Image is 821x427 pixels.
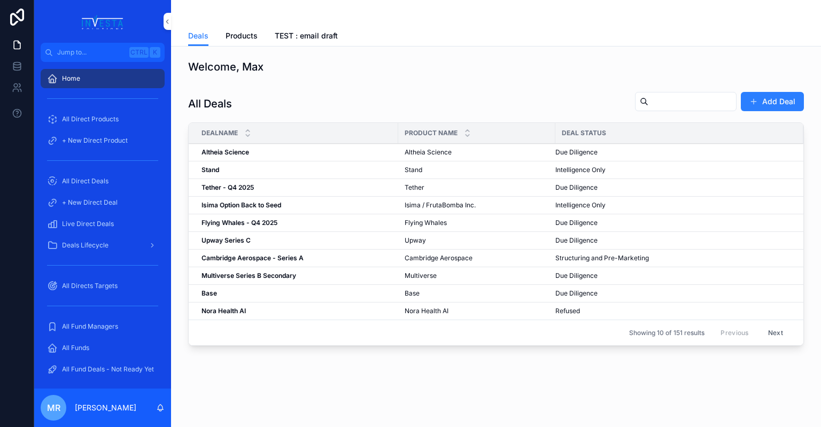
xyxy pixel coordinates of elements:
a: Stand [405,166,549,174]
span: All Funds [62,344,89,352]
span: Live Direct Deals [62,220,114,228]
span: Deal Status [562,129,606,137]
a: Products [226,26,258,48]
a: Deals [188,26,208,46]
strong: Nora Health AI [202,307,246,315]
span: Intelligence Only [555,166,606,174]
strong: Cambridge Aerospace - Series A [202,254,304,262]
span: TEST : email draft [275,30,338,41]
span: Nora Health AI [405,307,448,315]
strong: Multiverse Series B Secondary [202,271,296,280]
strong: Tether - Q4 2025 [202,183,254,191]
a: Due Diligence [555,219,791,227]
strong: Stand [202,166,219,174]
strong: Upway Series C [202,236,251,244]
span: + New Direct Deal [62,198,118,207]
img: App logo [79,13,126,30]
a: Base [202,289,392,298]
span: Showing 10 of 151 results [629,329,704,337]
a: + New Direct Deal [41,193,165,212]
a: Cambridge Aerospace - Series A [202,254,392,262]
span: Product Name [405,129,458,137]
span: Base [405,289,420,298]
span: All Direct Deals [62,177,109,185]
a: Structuring and Pre-Marketing [555,254,791,262]
a: Intelligence Only [555,166,791,174]
span: DealName [202,129,238,137]
a: All Fund Deals - Not Ready Yet [41,360,165,379]
span: Deals [188,30,208,41]
a: + New Direct Product [41,131,165,150]
a: Multiverse [405,271,549,280]
span: Ctrl [129,47,149,58]
button: Add Deal [741,92,804,111]
span: K [151,48,159,57]
a: TEST : email draft [275,26,338,48]
strong: Altheia Science [202,148,249,156]
a: All Funds [41,338,165,358]
span: Jump to... [57,48,125,57]
div: scrollable content [34,62,171,389]
a: All Directs Targets [41,276,165,296]
button: Next [761,324,791,341]
a: Stand [202,166,392,174]
span: Multiverse [405,271,437,280]
a: Tether [405,183,549,192]
span: Altheia Science [405,148,452,157]
span: + New Direct Product [62,136,128,145]
a: Tether - Q4 2025 [202,183,392,192]
a: Due Diligence [555,271,791,280]
span: All Fund Managers [62,322,118,331]
strong: Isima Option Back to Seed [202,201,281,209]
span: Due Diligence [555,289,598,298]
button: Jump to...CtrlK [41,43,165,62]
span: Cambridge Aerospace [405,254,473,262]
a: Due Diligence [555,289,791,298]
a: Due Diligence [555,236,791,245]
a: Base [405,289,549,298]
a: Flying Whales - Q4 2025 [202,219,392,227]
a: Altheia Science [405,148,549,157]
a: Live Direct Deals [41,214,165,234]
span: Intelligence Only [555,201,606,209]
a: Nora Health AI [202,307,392,315]
a: Intelligence Only [555,201,791,209]
a: Upway [405,236,549,245]
span: All Direct Products [62,115,119,123]
a: All Direct Deals [41,172,165,191]
span: Flying Whales [405,219,447,227]
a: Cambridge Aerospace [405,254,549,262]
a: Isima Option Back to Seed [202,201,392,209]
a: Upway Series C [202,236,392,245]
strong: Flying Whales - Q4 2025 [202,219,277,227]
a: Due Diligence [555,148,791,157]
a: Home [41,69,165,88]
span: Tether [405,183,424,192]
a: Due Diligence [555,183,791,192]
a: All Direct Products [41,110,165,129]
h1: All Deals [188,96,232,111]
a: Nora Health AI [405,307,549,315]
span: Structuring and Pre-Marketing [555,254,649,262]
p: [PERSON_NAME] [75,402,136,413]
a: Flying Whales [405,219,549,227]
span: Home [62,74,80,83]
span: All Fund Deals - Not Ready Yet [62,365,154,374]
span: Products [226,30,258,41]
span: Refused [555,307,580,315]
a: Deals Lifecycle [41,236,165,255]
h1: Welcome, Max [188,59,264,74]
span: Due Diligence [555,183,598,192]
a: Isima / FrutaBomba Inc. [405,201,549,209]
span: Due Diligence [555,271,598,280]
span: Upway [405,236,426,245]
strong: Base [202,289,217,297]
span: Isima / FrutaBomba Inc. [405,201,476,209]
span: Stand [405,166,422,174]
a: Altheia Science [202,148,392,157]
span: All Directs Targets [62,282,118,290]
a: Refused [555,307,791,315]
a: All Fund Managers [41,317,165,336]
span: Due Diligence [555,236,598,245]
